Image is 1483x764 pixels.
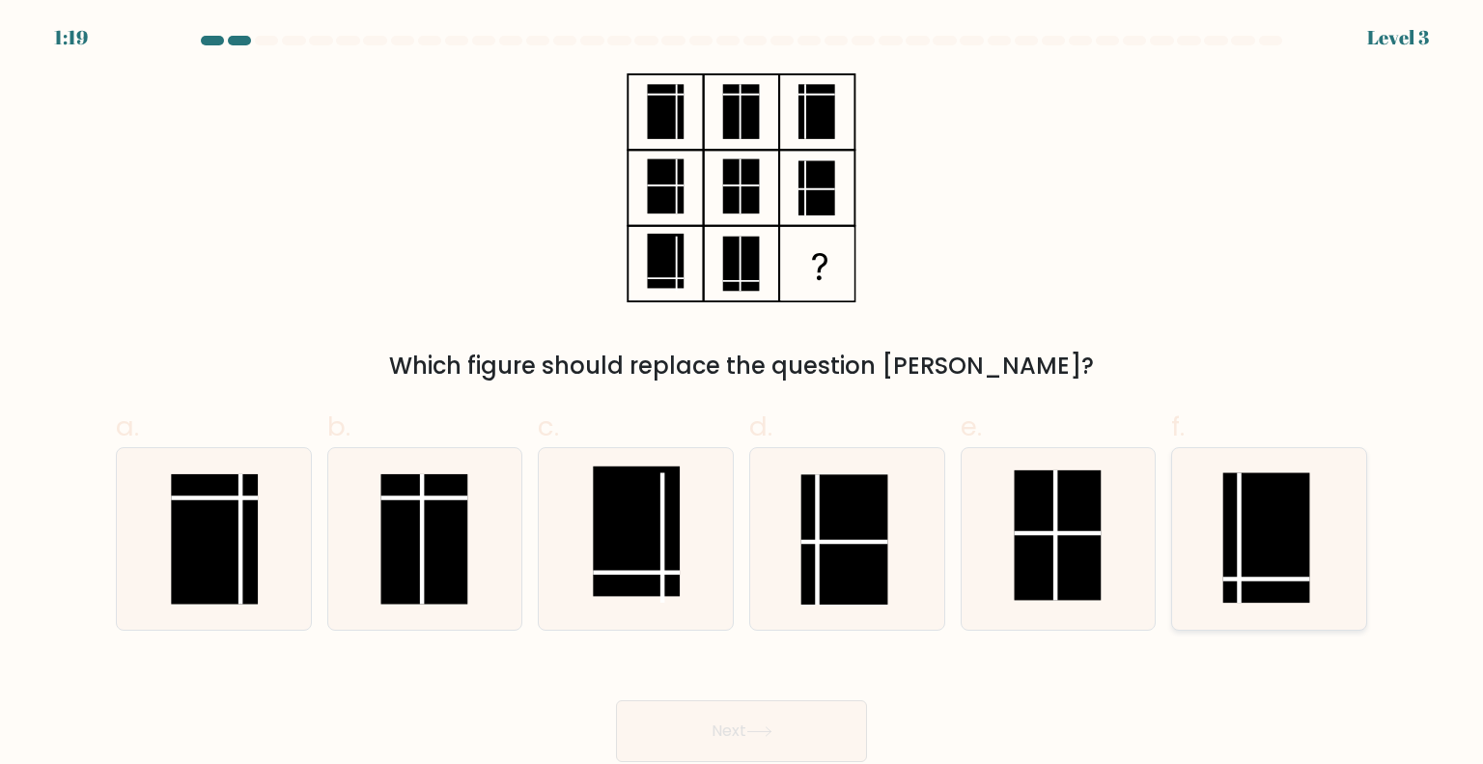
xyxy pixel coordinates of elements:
span: c. [538,408,559,445]
span: d. [749,408,772,445]
span: b. [327,408,350,445]
span: e. [961,408,982,445]
span: a. [116,408,139,445]
div: 1:19 [54,23,88,52]
div: Which figure should replace the question [PERSON_NAME]? [127,349,1356,383]
button: Next [616,700,867,762]
div: Level 3 [1367,23,1429,52]
span: f. [1171,408,1185,445]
